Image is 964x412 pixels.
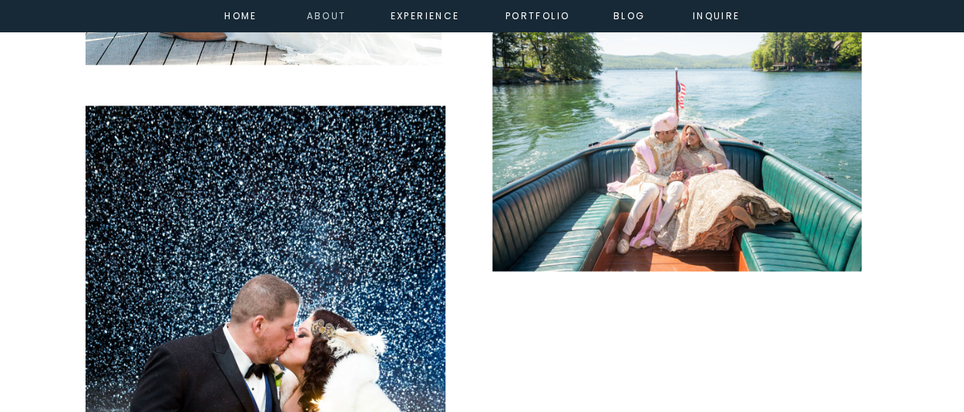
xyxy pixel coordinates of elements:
[307,8,341,22] a: about
[689,8,744,22] a: inquire
[505,8,571,22] a: portfolio
[602,8,657,22] a: Blog
[220,8,262,22] a: home
[391,8,453,22] a: experience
